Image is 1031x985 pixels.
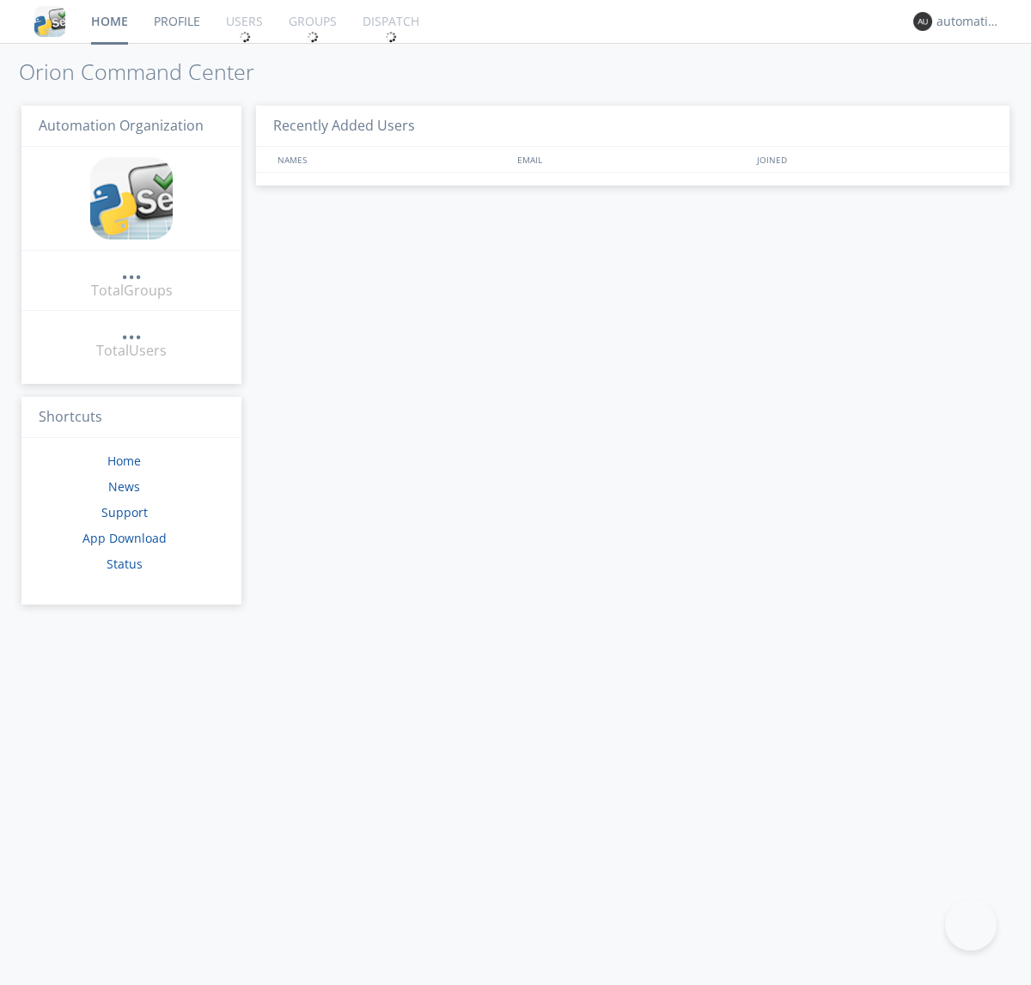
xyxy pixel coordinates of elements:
img: spin.svg [307,31,319,43]
img: spin.svg [385,31,397,43]
a: News [108,478,140,495]
div: EMAIL [513,147,753,172]
a: App Download [82,530,167,546]
div: ... [121,321,142,338]
a: Support [101,504,148,520]
iframe: Toggle Customer Support [945,899,997,951]
a: ... [121,261,142,281]
a: ... [121,321,142,341]
div: Total Groups [91,281,173,301]
img: cddb5a64eb264b2086981ab96f4c1ba7 [90,157,173,240]
a: Home [107,453,141,469]
div: Total Users [96,341,167,361]
img: 373638.png [913,12,932,31]
h3: Shortcuts [21,397,241,439]
span: Automation Organization [39,116,204,135]
a: Status [107,556,143,572]
img: cddb5a64eb264b2086981ab96f4c1ba7 [34,6,65,37]
div: JOINED [753,147,993,172]
img: spin.svg [239,31,251,43]
h3: Recently Added Users [256,106,1010,148]
div: automation+atlas0017 [936,13,1001,30]
div: NAMES [273,147,509,172]
div: ... [121,261,142,278]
